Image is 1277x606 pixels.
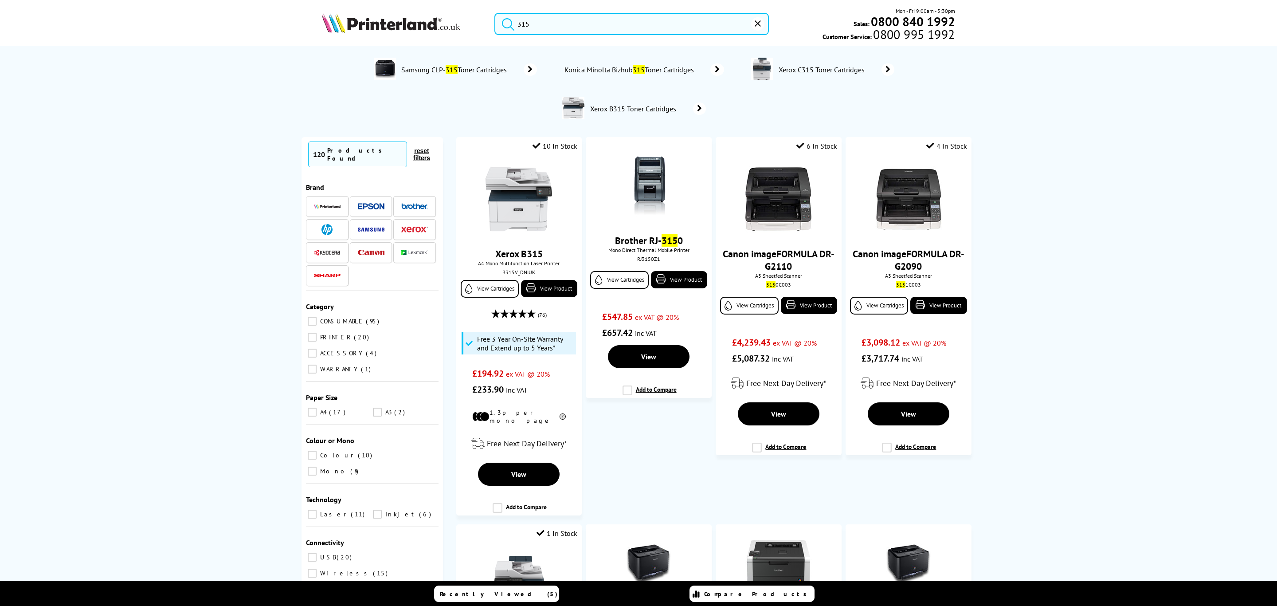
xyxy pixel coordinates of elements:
span: Wireless [318,569,372,577]
a: Canon imageFORMULA DR-G2090 [853,248,964,272]
mark: 315 [896,281,905,288]
span: Customer Service: [823,30,955,41]
span: Recently Viewed (5) [440,590,558,598]
span: 2 [394,408,407,416]
span: 1 [361,365,373,373]
input: USB 20 [308,553,317,562]
span: inc VAT [506,386,528,394]
span: 120 [313,150,325,159]
span: £5,087.32 [732,353,770,364]
input: Mono 8 [308,467,317,476]
span: A3 Sheetfed Scanner [850,272,967,279]
img: Kyocera [314,249,341,256]
img: clp315web.jpg [627,540,671,584]
a: Xerox C315 Toner Cartridges [777,58,894,82]
img: HP [321,224,333,235]
img: Brother-RJ-3150-Front-Small.jpg [615,153,682,219]
span: inc VAT [772,354,794,363]
mark: 315 [446,65,458,74]
span: CONSUMABLE [318,317,365,325]
div: modal_delivery [720,371,837,396]
div: RJ3150Z1 [592,256,705,262]
mark: 315 [633,65,645,74]
span: A4 [318,408,328,416]
label: Add to Compare [882,443,936,460]
a: View [608,345,689,368]
img: Lexmark [401,250,428,255]
span: View [641,352,656,361]
input: Wireless 15 [308,569,317,578]
span: £547.85 [602,311,633,323]
span: 15 [373,569,390,577]
span: Free Next Day Delivery* [746,378,826,388]
span: Colour [318,451,357,459]
span: 6 [419,510,433,518]
span: 11 [351,510,367,518]
span: Connectivity [306,538,344,547]
span: 20 [354,333,371,341]
span: Paper Size [306,393,337,402]
span: View [771,409,786,418]
div: 6 In Stock [796,142,837,150]
span: Free 3 Year On-Site Warranty and Extend up to 5 Years* [477,334,574,352]
a: Konica Minolta Bizhub315Toner Cartridges [564,63,724,76]
img: Printerland [314,204,341,209]
img: Samsung [358,228,384,232]
label: Add to Compare [493,503,547,520]
span: A3 Sheetfed Scanner [720,272,837,279]
span: Free Next Day Delivery* [876,378,956,388]
span: 20 [337,553,354,561]
div: 1 In Stock [537,529,577,538]
a: Compare Products [689,586,815,602]
span: £233.90 [472,384,504,395]
label: Add to Compare [752,443,806,460]
input: WARRANTY 1 [308,365,317,374]
input: A4 17 [308,408,317,417]
a: Samsung CLP-315Toner Cartridges [400,58,537,82]
a: View Cartridges [850,297,908,315]
img: imageFORMULA-DR-G2110-front-small.jpg [745,166,812,232]
span: Free Next Day Delivery* [487,438,567,449]
input: Colour 10 [308,451,317,460]
div: modal_delivery [461,431,577,456]
div: 1C003 [852,281,964,288]
a: View [738,402,819,425]
span: Inkjet [383,510,418,518]
span: Mono Direct Thermal Mobile Printer [590,247,707,253]
a: Brother RJ-3150 [615,234,683,247]
span: Brand [306,183,324,192]
div: 0C003 [722,281,834,288]
span: £3,717.74 [862,353,899,364]
span: ex VAT @ 20% [773,338,817,347]
img: Canon [358,250,384,256]
span: View [511,470,526,479]
span: USB [318,553,336,561]
span: 95 [366,317,381,325]
span: Laser [318,510,350,518]
span: Category [306,302,334,311]
input: CONSUMABLE 95 [308,317,317,326]
span: 4 [366,349,379,357]
a: View Product [910,297,967,314]
a: Printerland Logo [322,13,483,35]
input: A3 2 [373,408,382,417]
span: A3 [383,408,393,416]
label: Add to Compare [623,386,677,402]
span: Xerox B315 Toner Cartridges [589,104,680,113]
li: 1.3p per mono page [472,409,566,425]
span: PRINTER [318,333,353,341]
span: 10 [358,451,374,459]
img: B315V_DNIUK-conspage.jpg [562,97,584,119]
span: 0800 995 1992 [872,30,955,39]
span: ex VAT @ 20% [635,313,679,322]
input: ACCESSORY 4 [308,349,317,358]
a: Canon imageFORMULA DR-G2110 [723,248,834,272]
span: inc VAT [635,329,657,338]
a: 0800 840 1992 [870,17,955,26]
img: clp315web.jpg [886,540,931,584]
span: Technology [306,495,341,504]
span: Mon - Fri 9:00am - 5:30pm [896,7,955,15]
mark: 315 [766,281,776,288]
a: View Product [781,297,837,314]
img: imageFORMULA-DR-G2090-front-small.jpg [875,166,942,232]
